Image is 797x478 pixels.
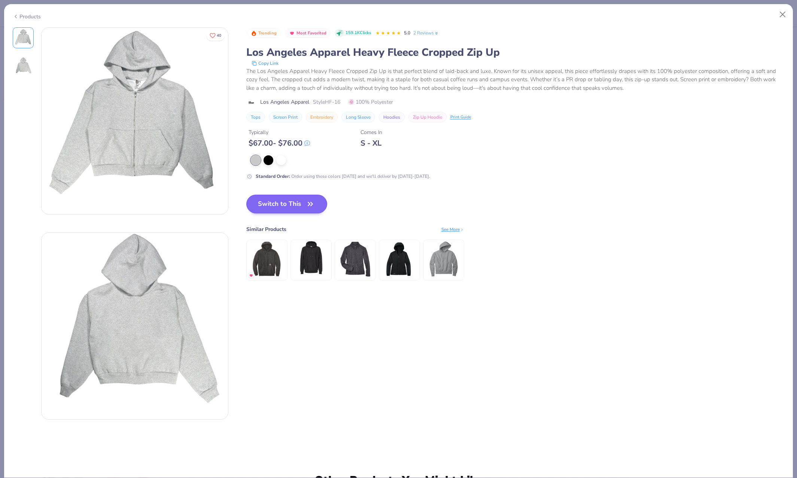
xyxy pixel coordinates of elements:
[776,7,790,22] button: Close
[404,30,410,36] span: 5.0
[306,112,338,122] button: Embroidery
[42,233,228,419] img: Back
[256,173,430,180] div: Order using these colors [DATE] and we'll deliver by [DATE]-[DATE].
[246,195,328,213] button: Switch to This
[408,112,447,122] button: Zip Up Hoodie
[251,30,257,36] img: Trending sort
[249,60,281,67] button: copy to clipboard
[361,138,382,148] div: S - XL
[426,241,461,277] img: Champion Reverse Weave Garment-Dyed Hooded Sweatshirt
[285,28,331,38] button: Badge Button
[42,28,228,214] img: Front
[346,30,371,36] span: 159.1K Clicks
[361,128,382,136] div: Comes In
[246,225,286,233] div: Similar Products
[296,31,326,35] span: Most Favorited
[375,27,401,39] div: 5.0 Stars
[450,114,471,121] div: Print Guide
[247,28,281,38] button: Badge Button
[217,34,221,37] span: 40
[249,241,285,277] img: Carhartt Midweight Hooded Sweatshirt
[313,98,340,106] span: Style HF-16
[337,241,373,277] img: North End Ladies' Voyage Fleece Jacket
[341,112,375,122] button: Long Sleeve
[349,98,393,106] span: 100% Polyester
[249,138,310,148] div: $ 67.00 - $ 76.00
[269,112,302,122] button: Screen Print
[246,112,265,122] button: Tops
[206,30,225,41] button: Like
[246,67,785,92] div: The Los Angeles Apparel Heavy Fleece Cropped Zip Up is that perfect blend of laid-back and luxe. ...
[249,273,253,278] img: MostFav.gif
[381,241,417,277] img: Eddie Bauer Ladies Packable Wind Jacket
[246,45,785,60] div: Los Angeles Apparel Heavy Fleece Cropped Zip Up
[293,241,329,277] img: Independent Trading Co. Legend - Premium Heavyweight Cross-Grain Hoodie
[289,30,295,36] img: Most Favorited sort
[13,13,41,21] div: Products
[441,226,464,233] div: See More
[413,30,439,36] a: 2 Reviews
[260,98,309,106] span: Los Angeles Apparel
[379,112,405,122] button: Hoodies
[256,173,290,179] strong: Standard Order :
[258,31,277,35] span: Trending
[14,29,32,47] img: Front
[246,100,256,106] img: brand logo
[14,57,32,75] img: Back
[249,128,310,136] div: Typically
